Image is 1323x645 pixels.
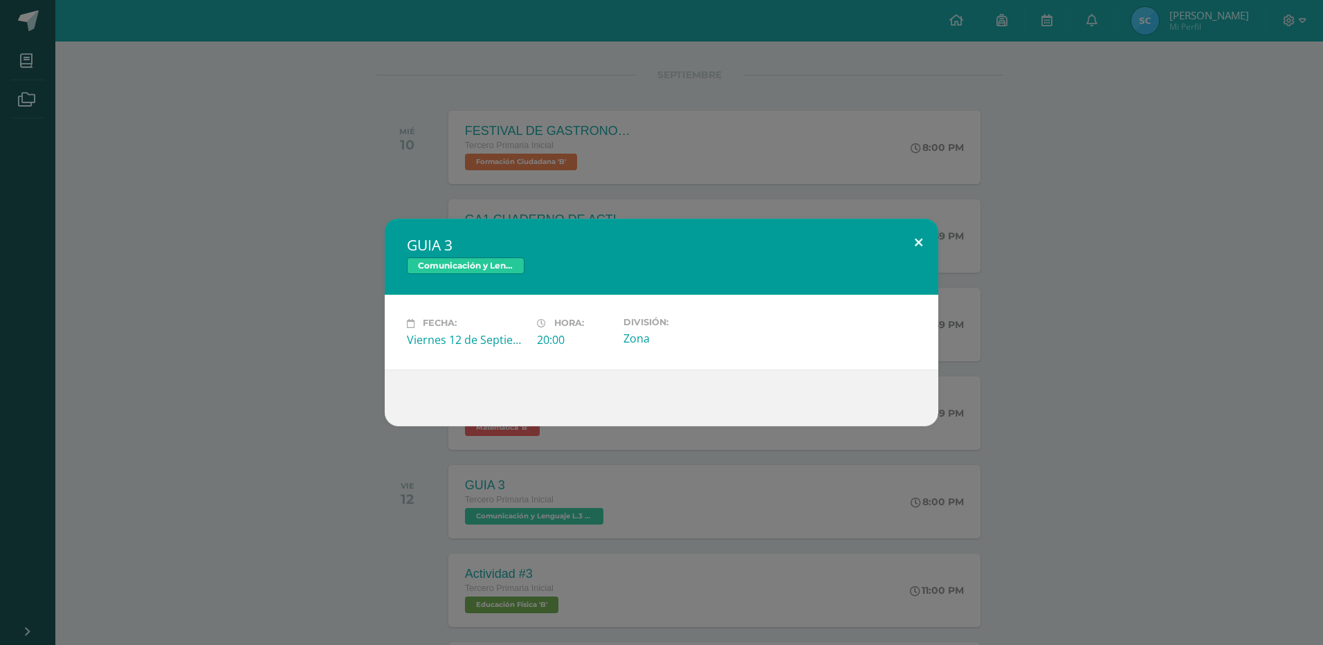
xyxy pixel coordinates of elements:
span: Hora: [554,318,584,329]
h2: GUIA 3 [407,235,916,255]
span: Comunicación y Lenguaje L.3 (Inglés y Laboratorio) [407,257,524,274]
span: Fecha: [423,318,457,329]
div: Zona [623,331,742,346]
label: División: [623,317,742,327]
button: Close (Esc) [899,219,938,266]
div: 20:00 [537,332,612,347]
div: Viernes 12 de Septiembre [407,332,526,347]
